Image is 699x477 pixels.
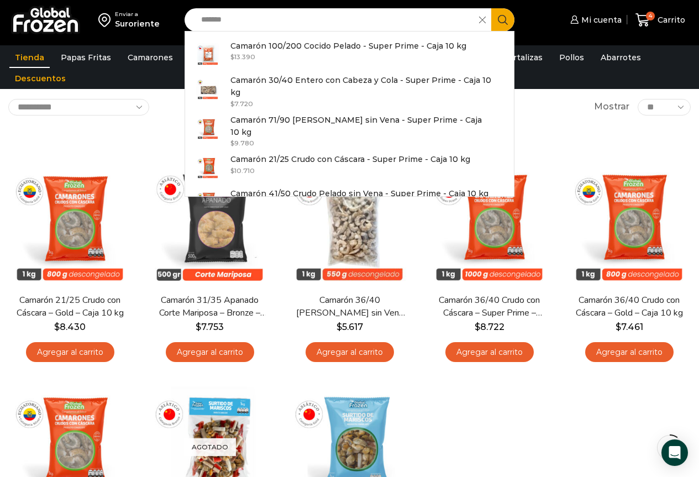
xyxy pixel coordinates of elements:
[184,438,236,456] p: Agotado
[306,342,394,363] a: Agregar al carrito: “Camarón 36/40 Crudo Pelado sin Vena - Bronze - Caja 10 kg”
[230,53,255,61] bdi: 13.390
[554,47,590,68] a: Pollos
[616,322,621,332] span: $
[230,99,253,108] bdi: 7.720
[585,342,674,363] a: Agregar al carrito: “Camarón 36/40 Crudo con Cáscara - Gold - Caja 10 kg”
[9,47,50,68] a: Tienda
[230,139,234,147] span: $
[574,294,685,319] a: Camarón 36/40 Crudo con Cáscara – Gold – Caja 10 kg
[166,342,254,363] a: Agregar al carrito: “Camarón 31/35 Apanado Corte Mariposa - Bronze - Caja 5 kg”
[54,322,86,332] bdi: 8.430
[616,322,643,332] bdi: 7.461
[230,139,254,147] bdi: 9.780
[9,68,71,89] a: Descuentos
[230,99,234,108] span: $
[646,12,655,20] span: 4
[230,40,466,52] p: Camarón 100/200 Cocido Pelado - Super Prime - Caja 10 kg
[475,322,480,332] span: $
[567,9,622,31] a: Mi cuenta
[14,294,125,319] a: Camarón 21/25 Crudo con Cáscara – Gold – Caja 10 kg
[633,7,688,33] a: 4 Carrito
[445,342,534,363] a: Agregar al carrito: “Camarón 36/40 Crudo con Cáscara - Super Prime - Caja 10 kg”
[185,111,514,151] a: Camarón 71/90 [PERSON_NAME] sin Vena - Super Prime - Caja 10 kg $9.780
[230,166,255,175] bdi: 10.710
[196,322,201,332] span: $
[594,101,629,113] span: Mostrar
[185,71,514,111] a: Camarón 30/40 Entero con Cabeza y Cola - Super Prime - Caja 10 kg $7.720
[230,187,488,200] p: Camarón 41/50 Crudo Pelado sin Vena - Super Prime - Caja 10 kg
[491,8,514,32] button: Search button
[196,322,224,332] bdi: 7.753
[115,18,160,29] div: Suroriente
[230,53,234,61] span: $
[122,47,178,68] a: Camarones
[661,439,688,466] div: Open Intercom Messenger
[185,185,514,219] a: Camarón 41/50 Crudo Pelado sin Vena - Super Prime - Caja 10 kg
[230,166,234,175] span: $
[115,11,160,18] div: Enviar a
[26,342,114,363] a: Agregar al carrito: “Camarón 21/25 Crudo con Cáscara - Gold - Caja 10 kg”
[8,99,149,116] select: Pedido de la tienda
[55,47,117,68] a: Papas Fritas
[595,47,647,68] a: Abarrotes
[98,11,115,29] img: address-field-icon.svg
[655,14,685,25] span: Carrito
[337,322,342,332] span: $
[579,14,622,25] span: Mi cuenta
[154,294,265,319] a: Camarón 31/35 Apanado Corte Mariposa – Bronze – Caja 5 kg
[434,294,545,319] a: Camarón 36/40 Crudo con Cáscara – Super Prime – Caja 10 kg
[185,150,514,185] a: Camarón 21/25 Crudo con Cáscara - Super Prime - Caja 10 kg $10.710
[185,37,514,71] a: Camarón 100/200 Cocido Pelado - Super Prime - Caja 10 kg $13.390
[294,294,405,319] a: Camarón 36/40 [PERSON_NAME] sin Vena – Bronze – Caja 10 kg
[475,322,504,332] bdi: 8.722
[337,322,363,332] bdi: 5.617
[230,114,493,139] p: Camarón 71/90 [PERSON_NAME] sin Vena - Super Prime - Caja 10 kg
[496,47,548,68] a: Hortalizas
[230,74,493,99] p: Camarón 30/40 Entero con Cabeza y Cola - Super Prime - Caja 10 kg
[54,322,60,332] span: $
[230,153,470,165] p: Camarón 21/25 Crudo con Cáscara - Super Prime - Caja 10 kg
